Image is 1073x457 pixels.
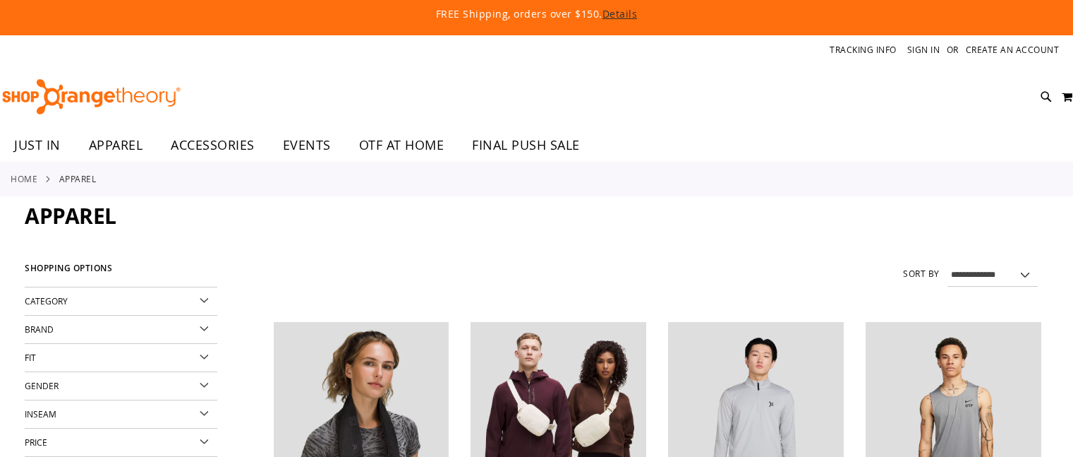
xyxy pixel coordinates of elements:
span: ACCESSORIES [171,129,255,161]
strong: APPAREL [59,172,97,185]
a: ACCESSORIES [157,129,269,162]
span: FINAL PUSH SALE [472,129,580,161]
span: APPAREL [89,129,143,161]
span: OTF AT HOME [359,129,444,161]
a: APPAREL [75,129,157,161]
a: Home [11,172,37,185]
a: FINAL PUSH SALE [458,129,594,162]
p: FREE Shipping, orders over $150. [113,7,959,21]
div: Gender [25,372,217,400]
label: Sort By [903,268,940,280]
a: Sign In [907,44,940,56]
span: JUST IN [14,129,61,161]
a: Create an Account [966,44,1060,56]
span: Inseam [25,408,56,420]
strong: Shopping Options [25,257,217,287]
span: Price [25,437,47,448]
div: Category [25,287,217,316]
span: EVENTS [283,129,331,161]
span: Gender [25,380,59,391]
div: Inseam [25,400,217,429]
a: Details [602,7,638,20]
a: Tracking Info [830,44,897,56]
span: APPAREL [25,201,116,230]
span: Brand [25,324,54,335]
span: Category [25,295,68,307]
a: OTF AT HOME [345,129,459,162]
a: EVENTS [269,129,345,162]
div: Fit [25,344,217,372]
span: Fit [25,352,36,363]
div: Brand [25,316,217,344]
div: Price [25,429,217,457]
